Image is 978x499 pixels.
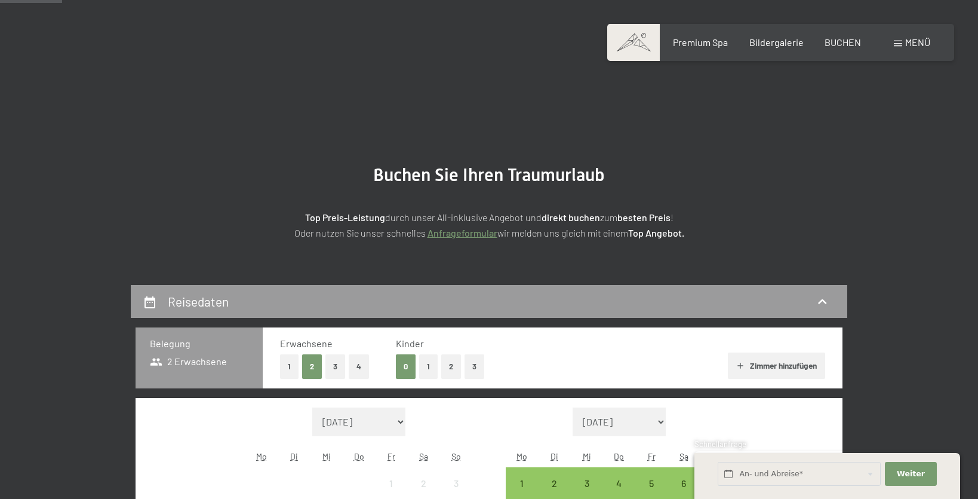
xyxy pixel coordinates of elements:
[396,354,416,379] button: 0
[441,354,461,379] button: 2
[885,462,936,486] button: Weiter
[387,451,395,461] abbr: Freitag
[897,469,925,479] span: Weiter
[305,212,385,223] strong: Top Preis-Leistung
[550,451,558,461] abbr: Dienstag
[516,451,527,461] abbr: Montag
[905,36,930,48] span: Menü
[728,353,825,379] button: Zimmer hinzufügen
[256,451,267,461] abbr: Montag
[373,164,605,185] span: Buchen Sie Ihren Traumurlaub
[419,451,428,461] abbr: Samstag
[168,294,229,309] h2: Reisedaten
[749,36,804,48] a: Bildergalerie
[396,338,424,349] span: Kinder
[280,338,333,349] span: Erwachsene
[428,227,497,238] a: Anfrageformular
[694,439,746,449] span: Schnellanfrage
[825,36,861,48] a: BUCHEN
[325,354,345,379] button: 3
[280,354,299,379] button: 1
[648,451,656,461] abbr: Freitag
[150,337,248,350] h3: Belegung
[628,227,684,238] strong: Top Angebot.
[673,36,728,48] a: Premium Spa
[465,354,484,379] button: 3
[354,451,364,461] abbr: Donnerstag
[150,355,227,368] span: 2 Erwachsene
[614,451,624,461] abbr: Donnerstag
[679,451,688,461] abbr: Samstag
[583,451,591,461] abbr: Mittwoch
[617,212,671,223] strong: besten Preis
[322,451,331,461] abbr: Mittwoch
[290,451,298,461] abbr: Dienstag
[419,354,438,379] button: 1
[302,354,322,379] button: 2
[451,451,461,461] abbr: Sonntag
[190,210,788,240] p: durch unser All-inklusive Angebot und zum ! Oder nutzen Sie unser schnelles wir melden uns gleich...
[349,354,369,379] button: 4
[542,212,600,223] strong: direkt buchen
